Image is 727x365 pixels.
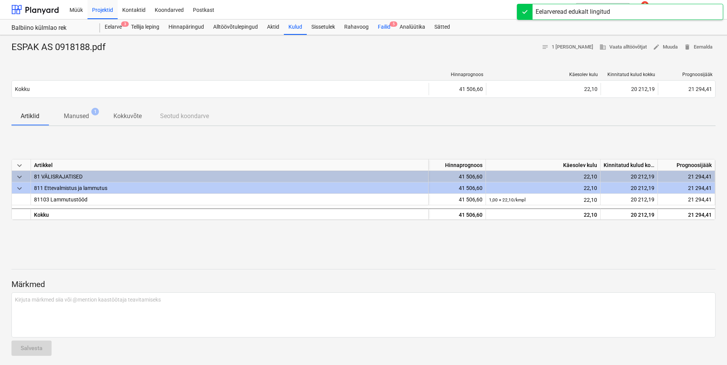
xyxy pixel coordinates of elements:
div: Eelarve [100,19,126,35]
a: Sätted [430,19,455,35]
a: Alltöövõtulepingud [209,19,262,35]
span: 81103 Lammutustööd [34,196,87,203]
p: Kokku [15,85,30,93]
div: 22,10 [489,171,597,182]
a: Failid5 [373,19,395,35]
div: 22,10 [489,86,597,92]
span: keyboard_arrow_down [15,184,24,193]
p: Manused [64,112,89,121]
button: 1 [PERSON_NAME] [539,41,596,53]
div: 811 Ettevalmistus ja lammutus [34,182,425,193]
div: Hinnaprognoos [429,159,486,171]
div: Kinnitatud kulud kokku [604,72,655,77]
div: 22,10 [489,194,597,206]
a: Eelarve3 [100,19,126,35]
div: 20 212,19 [601,171,658,182]
div: 21 294,41 [658,208,715,220]
div: ESPAK AS 0918188.pdf [11,41,112,54]
span: 3 [121,21,129,27]
button: Muuda [650,41,681,53]
div: Kinnitatud kulud kokku [601,159,658,171]
span: Vaata alltöövõtjat [599,43,647,52]
a: Tellija leping [126,19,164,35]
a: Analüütika [395,19,430,35]
span: 21 294,41 [688,86,712,92]
div: 20 212,19 [601,182,658,194]
div: Kokku [31,208,429,220]
div: 20 212,19 [601,83,658,95]
div: Käesolev kulu [489,72,598,77]
div: 21 294,41 [658,171,715,182]
span: 5 [390,21,397,27]
div: Balbiino külmlao rek [11,24,91,32]
div: 41 506,60 [429,182,486,194]
div: 22,10 [489,209,597,221]
div: Prognoosijääk [661,72,712,77]
span: edit [653,44,660,50]
button: Vaata alltöövõtjat [596,41,650,53]
span: business [599,44,606,50]
span: 20 212,19 [631,196,654,203]
span: Muuda [653,43,678,52]
div: Prognoosijääk [658,159,715,171]
div: 41 506,60 [429,194,486,205]
a: Rahavoog [340,19,373,35]
span: notes [542,44,549,50]
iframe: Chat Widget [689,328,727,365]
div: Käesolev kulu [486,159,601,171]
div: 41 506,60 [429,171,486,182]
div: 41 506,60 [429,208,486,220]
a: Hinnapäringud [164,19,209,35]
div: 81 VÄLISRAJATISED [34,171,425,182]
div: Failid [373,19,395,35]
a: Sissetulek [307,19,340,35]
div: 22,10 [489,182,597,194]
div: 21 294,41 [658,182,715,194]
div: 41 506,60 [429,83,486,95]
span: delete [684,44,691,50]
p: Artiklid [21,112,39,121]
div: Eelarveread edukalt lingitud [536,7,610,16]
button: Eemalda [681,41,716,53]
span: 1 [91,108,99,115]
p: Märkmed [11,279,716,290]
div: 20 212,19 [601,208,658,220]
div: Hinnaprognoos [432,72,483,77]
span: 21 294,41 [688,196,712,203]
span: 1 [PERSON_NAME] [542,43,593,52]
small: 1,00 × 22,10 / kmpl [489,197,526,203]
a: Aktid [262,19,284,35]
span: keyboard_arrow_down [15,172,24,182]
span: keyboard_arrow_down [15,161,24,170]
p: Kokkuvõte [113,112,142,121]
span: Eemalda [684,43,712,52]
a: Kulud [284,19,307,35]
div: Artikkel [31,159,429,171]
